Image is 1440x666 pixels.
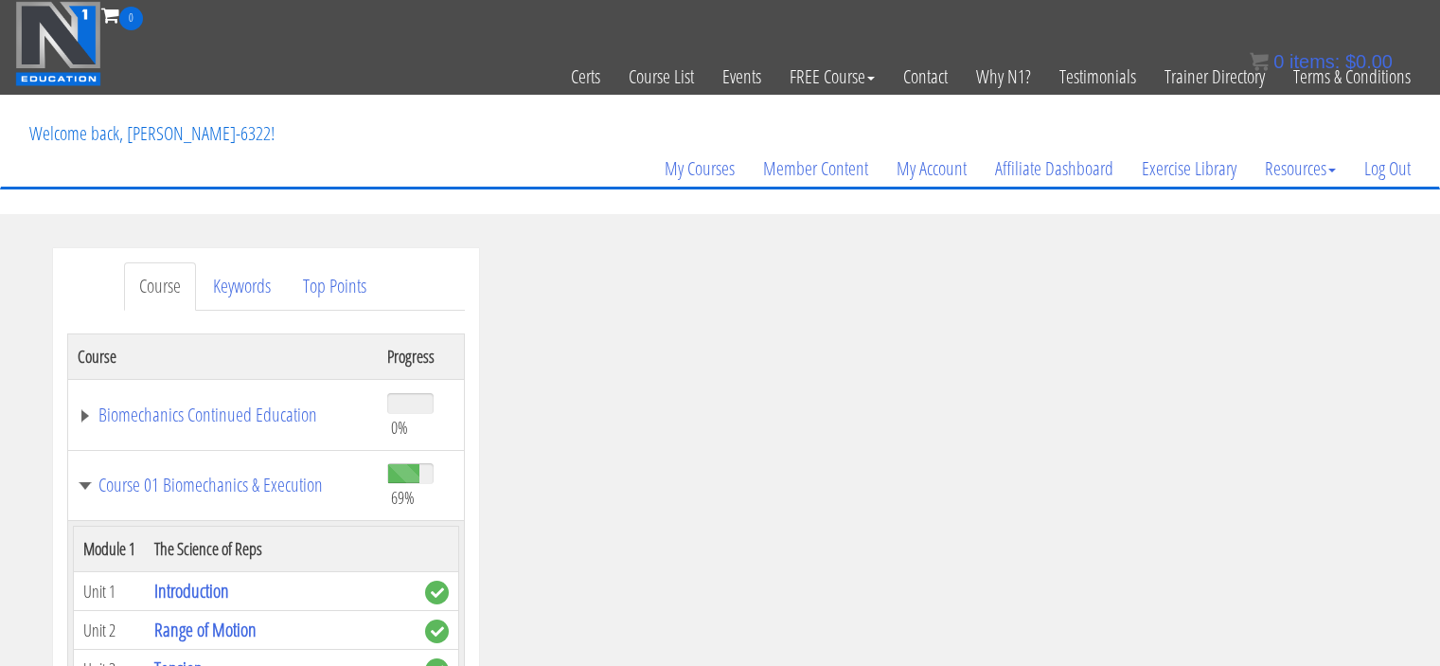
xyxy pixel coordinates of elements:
[650,123,749,214] a: My Courses
[73,611,145,650] td: Unit 2
[378,333,464,379] th: Progress
[78,405,369,424] a: Biomechanics Continued Education
[73,527,145,572] th: Module 1
[1345,51,1356,72] span: $
[145,527,416,572] th: The Science of Reps
[1345,51,1393,72] bdi: 0.00
[78,476,369,495] a: Course 01 Biomechanics & Execution
[962,30,1045,123] a: Why N1?
[124,262,196,311] a: Course
[614,30,708,123] a: Course List
[1250,51,1393,72] a: 0 items: $0.00
[198,262,286,311] a: Keywords
[154,617,257,642] a: Range of Motion
[1251,123,1350,214] a: Resources
[425,581,449,604] span: complete
[73,572,145,611] td: Unit 1
[288,262,382,311] a: Top Points
[1279,30,1425,123] a: Terms & Conditions
[1289,51,1340,72] span: items:
[981,123,1128,214] a: Affiliate Dashboard
[1045,30,1150,123] a: Testimonials
[15,96,289,171] p: Welcome back, [PERSON_NAME]-6322!
[775,30,889,123] a: FREE Course
[889,30,962,123] a: Contact
[557,30,614,123] a: Certs
[882,123,981,214] a: My Account
[67,333,378,379] th: Course
[154,578,229,603] a: Introduction
[101,2,143,27] a: 0
[15,1,101,86] img: n1-education
[391,417,408,438] span: 0%
[119,7,143,30] span: 0
[1150,30,1279,123] a: Trainer Directory
[1250,52,1269,71] img: icon11.png
[391,487,415,508] span: 69%
[708,30,775,123] a: Events
[1128,123,1251,214] a: Exercise Library
[1350,123,1425,214] a: Log Out
[749,123,882,214] a: Member Content
[1273,51,1284,72] span: 0
[425,620,449,643] span: complete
